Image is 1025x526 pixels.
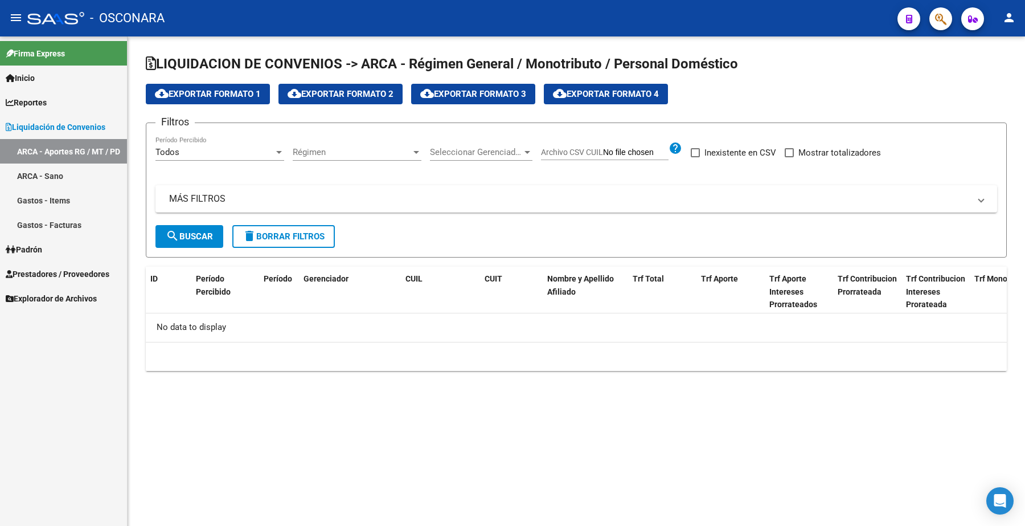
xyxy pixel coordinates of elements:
span: Liquidación de Convenios [6,121,105,133]
datatable-header-cell: Trf Aporte [696,267,765,317]
span: ID [150,274,158,283]
button: Exportar Formato 4 [544,84,668,104]
button: Borrar Filtros [232,225,335,248]
span: Padrón [6,243,42,256]
input: Archivo CSV CUIL [603,148,669,158]
datatable-header-cell: Trf Total [628,267,696,317]
span: Exportar Formato 1 [155,89,261,99]
datatable-header-cell: Trf Contribucion Intereses Prorateada [901,267,970,317]
mat-icon: cloud_download [553,87,567,100]
span: Todos [155,147,179,157]
span: Período [264,274,292,283]
mat-icon: cloud_download [288,87,301,100]
datatable-header-cell: Gerenciador [299,267,384,317]
mat-icon: search [166,229,179,243]
span: Exportar Formato 3 [420,89,526,99]
span: Borrar Filtros [243,231,325,242]
span: Firma Express [6,47,65,60]
mat-panel-title: MÁS FILTROS [169,193,970,205]
mat-icon: delete [243,229,256,243]
span: Mostrar totalizadores [798,146,881,160]
mat-icon: cloud_download [155,87,169,100]
span: Período Percibido [196,274,231,296]
span: Inicio [6,72,35,84]
datatable-header-cell: Período [259,267,299,317]
mat-icon: menu [9,11,23,25]
span: Exportar Formato 2 [288,89,393,99]
mat-icon: help [669,141,682,155]
span: Explorador de Archivos [6,292,97,305]
span: Régimen [293,147,411,157]
span: Trf Contribucion Prorrateada [838,274,897,296]
mat-icon: person [1002,11,1016,25]
span: Exportar Formato 4 [553,89,659,99]
mat-icon: cloud_download [420,87,434,100]
div: No data to display [146,313,1007,342]
button: Exportar Formato 2 [278,84,403,104]
span: Trf Aporte Intereses Prorrateados [769,274,817,309]
span: - OSCONARA [90,6,165,31]
datatable-header-cell: Trf Contribucion Prorrateada [833,267,901,317]
datatable-header-cell: Nombre y Apellido Afiliado [543,267,628,317]
span: Trf Total [633,274,664,283]
span: Trf Contribucion Intereses Prorateada [906,274,965,309]
datatable-header-cell: CUIT [480,267,543,317]
span: LIQUIDACION DE CONVENIOS -> ARCA - Régimen General / Monotributo / Personal Doméstico [146,56,738,72]
span: Seleccionar Gerenciador [430,147,522,157]
span: Inexistente en CSV [704,146,776,160]
datatable-header-cell: Trf Aporte Intereses Prorrateados [765,267,833,317]
span: Nombre y Apellido Afiliado [547,274,614,296]
button: Exportar Formato 3 [411,84,535,104]
h3: Filtros [155,114,195,130]
span: Trf Aporte [701,274,738,283]
span: Prestadores / Proveedores [6,268,109,280]
mat-expansion-panel-header: MÁS FILTROS [155,185,997,213]
button: Exportar Formato 1 [146,84,270,104]
span: Buscar [166,231,213,242]
datatable-header-cell: Período Percibido [191,267,243,317]
span: CUIL [405,274,423,283]
span: Gerenciador [304,274,348,283]
span: CUIT [485,274,502,283]
div: Open Intercom Messenger [986,487,1014,515]
span: Archivo CSV CUIL [541,148,603,157]
datatable-header-cell: ID [146,267,191,317]
button: Buscar [155,225,223,248]
datatable-header-cell: CUIL [401,267,464,317]
span: Reportes [6,96,47,109]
